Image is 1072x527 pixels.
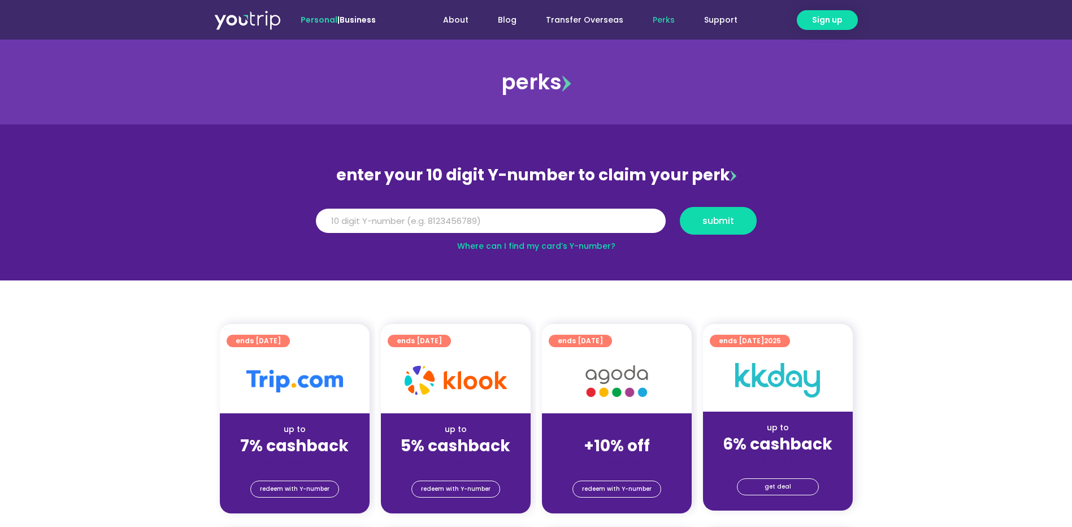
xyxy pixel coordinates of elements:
[531,10,638,31] a: Transfer Overseas
[428,10,483,31] a: About
[582,481,652,497] span: redeem with Y-number
[397,335,442,347] span: ends [DATE]
[250,481,339,498] a: redeem with Y-number
[411,481,500,498] a: redeem with Y-number
[680,207,757,235] button: submit
[689,10,752,31] a: Support
[340,14,376,25] a: Business
[421,481,491,497] span: redeem with Y-number
[229,424,361,435] div: up to
[765,479,791,495] span: get deal
[812,14,843,26] span: Sign up
[572,481,661,498] a: redeem with Y-number
[549,335,612,347] a: ends [DATE]
[390,424,522,435] div: up to
[406,10,752,31] nav: Menu
[301,14,337,25] span: Personal
[401,435,510,457] strong: 5% cashback
[457,240,615,252] a: Where can I find my card’s Y-number?
[388,335,451,347] a: ends [DATE]
[710,335,790,347] a: ends [DATE]2025
[316,209,666,234] input: 10 digit Y-number (e.g. 8123456789)
[301,14,376,25] span: |
[712,455,844,466] div: (for stays only)
[558,335,603,347] span: ends [DATE]
[638,10,689,31] a: Perks
[797,10,858,30] a: Sign up
[310,161,762,190] div: enter your 10 digit Y-number to claim your perk
[584,435,650,457] strong: +10% off
[764,336,781,345] span: 2025
[240,435,349,457] strong: 7% cashback
[719,335,781,347] span: ends [DATE]
[702,217,734,225] span: submit
[316,207,757,243] form: Y Number
[390,456,522,468] div: (for stays only)
[260,481,329,497] span: redeem with Y-number
[236,335,281,347] span: ends [DATE]
[551,456,683,468] div: (for stays only)
[712,422,844,434] div: up to
[723,433,832,455] strong: 6% cashback
[227,335,290,347] a: ends [DATE]
[606,424,627,435] span: up to
[229,456,361,468] div: (for stays only)
[483,10,531,31] a: Blog
[737,478,819,495] a: get deal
